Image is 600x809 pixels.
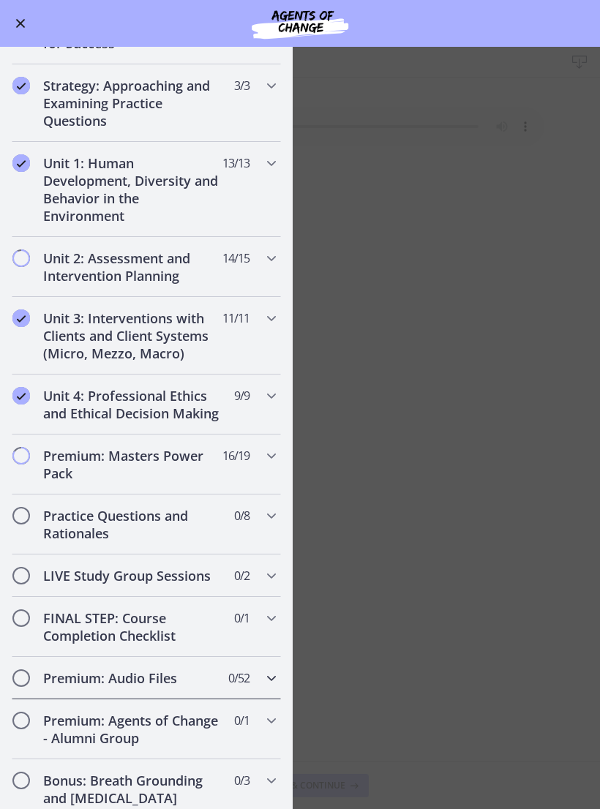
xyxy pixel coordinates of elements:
h2: Unit 1: Human Development, Diversity and Behavior in the Environment [43,154,222,225]
span: 0 / 3 [234,772,250,789]
h2: Practice Questions and Rationales [43,507,222,542]
span: 0 / 1 [234,712,250,729]
span: 0 / 8 [234,507,250,524]
span: 9 / 9 [234,387,250,404]
img: Agents of Change [212,6,388,41]
button: Enable menu [12,15,29,32]
span: 0 / 52 [228,669,250,687]
span: 0 / 2 [234,567,250,584]
i: Completed [12,387,30,404]
h2: LIVE Study Group Sessions [43,567,222,584]
span: 3 / 3 [234,77,250,94]
span: 11 / 11 [222,309,250,327]
span: 14 / 15 [222,249,250,267]
i: Completed [12,309,30,327]
h2: Premium: Masters Power Pack [43,447,222,482]
h2: Unit 2: Assessment and Intervention Planning [43,249,222,285]
h2: Strategy: Approaching and Examining Practice Questions [43,77,222,129]
span: 13 / 13 [222,154,250,172]
i: Completed [12,77,30,94]
h2: FINAL STEP: Course Completion Checklist [43,609,222,644]
span: 0 / 1 [234,609,250,627]
h2: Premium: Agents of Change - Alumni Group [43,712,222,747]
i: Completed [12,154,30,172]
h2: Premium: Audio Files [43,669,222,687]
h2: Unit 4: Professional Ethics and Ethical Decision Making [43,387,222,422]
span: 16 / 19 [222,447,250,464]
h2: Unit 3: Interventions with Clients and Client Systems (Micro, Mezzo, Macro) [43,309,222,362]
